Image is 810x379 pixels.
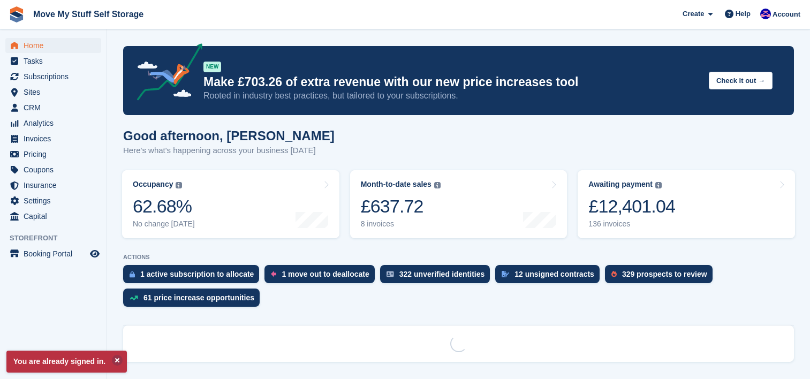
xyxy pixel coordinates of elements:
div: 8 invoices [361,219,441,229]
a: menu [5,131,101,146]
a: Occupancy 62.68% No change [DATE] [122,170,339,238]
span: Home [24,38,88,53]
a: menu [5,69,101,84]
a: 322 unverified identities [380,265,496,289]
a: 12 unsigned contracts [495,265,605,289]
span: Insurance [24,178,88,193]
a: menu [5,209,101,224]
h1: Good afternoon, [PERSON_NAME] [123,128,335,143]
a: menu [5,193,101,208]
div: 1 move out to deallocate [282,270,369,278]
div: £12,401.04 [588,195,675,217]
p: You are already signed in. [6,351,127,373]
a: menu [5,178,101,193]
img: verify_identity-adf6edd0f0f0b5bbfe63781bf79b02c33cf7c696d77639b501bdc392416b5a36.svg [387,271,394,277]
a: menu [5,54,101,69]
img: stora-icon-8386f47178a22dfd0bd8f6a31ec36ba5ce8667c1dd55bd0f319d3a0aa187defe.svg [9,6,25,22]
img: contract_signature_icon-13c848040528278c33f63329250d36e43548de30e8caae1d1a13099fd9432cc5.svg [502,271,509,277]
div: 61 price increase opportunities [143,293,254,302]
img: icon-info-grey-7440780725fd019a000dd9b08b2336e03edf1995a4989e88bcd33f0948082b44.svg [434,182,441,188]
span: Analytics [24,116,88,131]
div: 12 unsigned contracts [514,270,594,278]
span: Booking Portal [24,246,88,261]
span: Sites [24,85,88,100]
span: CRM [24,100,88,115]
div: 62.68% [133,195,195,217]
p: Make £703.26 of extra revenue with our new price increases tool [203,74,700,90]
p: Here's what's happening across your business [DATE] [123,145,335,157]
a: Awaiting payment £12,401.04 136 invoices [578,170,795,238]
a: Preview store [88,247,101,260]
span: Invoices [24,131,88,146]
span: Tasks [24,54,88,69]
img: active_subscription_to_allocate_icon-d502201f5373d7db506a760aba3b589e785aa758c864c3986d89f69b8ff3... [130,271,135,278]
span: Create [683,9,704,19]
a: 1 active subscription to allocate [123,265,264,289]
a: Month-to-date sales £637.72 8 invoices [350,170,567,238]
img: icon-info-grey-7440780725fd019a000dd9b08b2336e03edf1995a4989e88bcd33f0948082b44.svg [655,182,662,188]
span: Capital [24,209,88,224]
div: 136 invoices [588,219,675,229]
a: menu [5,85,101,100]
div: Occupancy [133,180,173,189]
div: 1 active subscription to allocate [140,270,254,278]
p: Rooted in industry best practices, but tailored to your subscriptions. [203,90,700,102]
span: Storefront [10,233,107,244]
div: No change [DATE] [133,219,195,229]
div: Month-to-date sales [361,180,432,189]
img: icon-info-grey-7440780725fd019a000dd9b08b2336e03edf1995a4989e88bcd33f0948082b44.svg [176,182,182,188]
div: £637.72 [361,195,441,217]
div: 329 prospects to review [622,270,707,278]
a: menu [5,38,101,53]
a: Move My Stuff Self Storage [29,5,148,23]
span: Coupons [24,162,88,177]
span: Subscriptions [24,69,88,84]
img: Jade Whetnall [760,9,771,19]
button: Check it out → [709,72,773,89]
img: price_increase_opportunities-93ffe204e8149a01c8c9dc8f82e8f89637d9d84a8eef4429ea346261dce0b2c0.svg [130,295,138,300]
a: menu [5,162,101,177]
a: menu [5,100,101,115]
img: prospect-51fa495bee0391a8d652442698ab0144808aea92771e9ea1ae160a38d050c398.svg [611,271,617,277]
div: Awaiting payment [588,180,653,189]
span: Settings [24,193,88,208]
a: 1 move out to deallocate [264,265,380,289]
a: menu [5,147,101,162]
img: move_outs_to_deallocate_icon-f764333ba52eb49d3ac5e1228854f67142a1ed5810a6f6cc68b1a99e826820c5.svg [271,271,276,277]
div: NEW [203,62,221,72]
a: 329 prospects to review [605,265,718,289]
span: Pricing [24,147,88,162]
span: Account [773,9,800,20]
img: price-adjustments-announcement-icon-8257ccfd72463d97f412b2fc003d46551f7dbcb40ab6d574587a9cd5c0d94... [128,43,203,104]
a: menu [5,116,101,131]
a: 61 price increase opportunities [123,289,265,312]
a: menu [5,246,101,261]
p: ACTIONS [123,254,794,261]
div: 322 unverified identities [399,270,485,278]
span: Help [736,9,751,19]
